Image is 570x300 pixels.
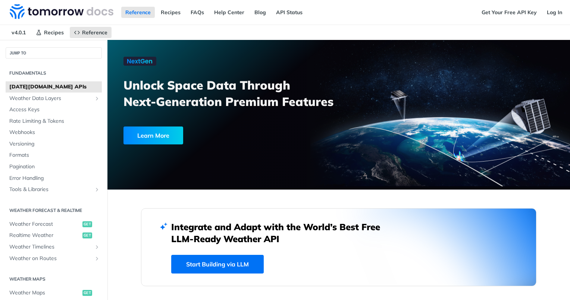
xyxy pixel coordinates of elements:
a: Help Center [210,7,248,18]
span: Webhooks [9,129,100,136]
a: Learn More [123,126,302,144]
a: Blog [250,7,270,18]
h2: Weather Forecast & realtime [6,207,102,214]
span: Reference [82,29,107,36]
span: Pagination [9,163,100,171]
h2: Fundamentals [6,70,102,76]
a: Weather Data LayersShow subpages for Weather Data Layers [6,93,102,104]
a: [DATE][DOMAIN_NAME] APIs [6,81,102,93]
span: get [82,232,92,238]
span: Rate Limiting & Tokens [9,118,100,125]
button: Show subpages for Tools & Libraries [94,187,100,193]
button: Show subpages for Weather on Routes [94,256,100,262]
h2: Weather Maps [6,276,102,282]
span: Weather Forecast [9,221,81,228]
a: Start Building via LLM [171,255,264,274]
a: Reference [121,7,155,18]
a: Tools & LibrariesShow subpages for Tools & Libraries [6,184,102,195]
a: Reference [70,27,112,38]
span: Weather Maps [9,289,81,297]
button: JUMP TO [6,47,102,59]
span: Access Keys [9,106,100,113]
span: Weather Timelines [9,243,92,251]
span: Tools & Libraries [9,186,92,193]
span: Weather on Routes [9,255,92,262]
a: Weather Forecastget [6,219,102,230]
span: Versioning [9,140,100,148]
h2: Integrate and Adapt with the World’s Best Free LLM-Ready Weather API [171,221,391,245]
a: Weather Mapsget [6,287,102,299]
a: Webhooks [6,127,102,138]
span: Weather Data Layers [9,95,92,102]
a: Weather on RoutesShow subpages for Weather on Routes [6,253,102,264]
a: Recipes [157,7,185,18]
a: Log In [543,7,566,18]
span: Formats [9,151,100,159]
span: [DATE][DOMAIN_NAME] APIs [9,83,100,91]
span: get [82,290,92,296]
button: Show subpages for Weather Data Layers [94,96,100,101]
span: v4.0.1 [7,27,30,38]
a: Recipes [32,27,68,38]
a: Weather TimelinesShow subpages for Weather Timelines [6,241,102,253]
h3: Unlock Space Data Through Next-Generation Premium Features [123,77,347,110]
a: Error Handling [6,173,102,184]
div: Learn More [123,126,183,144]
img: Tomorrow.io Weather API Docs [10,4,113,19]
span: Realtime Weather [9,232,81,239]
span: Recipes [44,29,64,36]
a: Realtime Weatherget [6,230,102,241]
a: Pagination [6,161,102,172]
a: Get Your Free API Key [477,7,541,18]
a: Rate Limiting & Tokens [6,116,102,127]
a: Versioning [6,138,102,150]
span: Error Handling [9,175,100,182]
img: NextGen [123,57,156,66]
a: Formats [6,150,102,161]
span: get [82,221,92,227]
a: Access Keys [6,104,102,115]
a: API Status [272,7,307,18]
button: Show subpages for Weather Timelines [94,244,100,250]
a: FAQs [187,7,208,18]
